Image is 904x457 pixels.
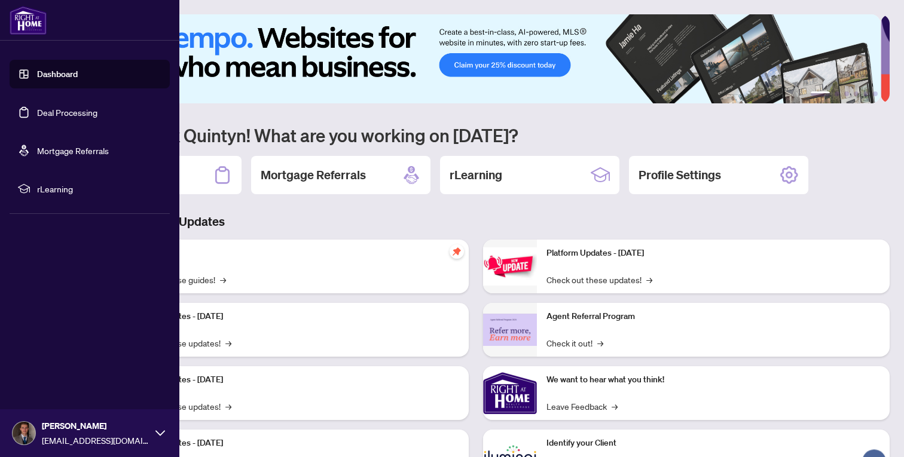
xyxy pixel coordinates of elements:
span: → [225,400,231,413]
span: [EMAIL_ADDRESS][DOMAIN_NAME] [42,434,149,447]
h2: Profile Settings [639,167,721,183]
p: Platform Updates - [DATE] [546,247,880,260]
h2: rLearning [450,167,502,183]
img: We want to hear what you think! [483,366,537,420]
img: Slide 0 [62,14,881,103]
p: Self-Help [126,247,459,260]
button: 5 [863,91,868,96]
span: → [220,273,226,286]
a: Mortgage Referrals [37,145,109,156]
span: rLearning [37,182,161,195]
p: We want to hear what you think! [546,373,880,387]
p: Platform Updates - [DATE] [126,310,459,323]
h2: Mortgage Referrals [261,167,366,183]
button: 6 [873,91,878,96]
span: → [646,273,652,286]
span: → [612,400,618,413]
h1: Welcome back Quintyn! What are you working on [DATE]? [62,124,890,146]
button: 3 [844,91,849,96]
span: → [225,336,231,349]
img: Agent Referral Program [483,314,537,346]
button: Open asap [856,415,892,451]
span: → [597,336,603,349]
p: Platform Updates - [DATE] [126,437,459,450]
img: Platform Updates - June 23, 2025 [483,247,537,285]
p: Platform Updates - [DATE] [126,373,459,387]
p: Agent Referral Program [546,310,880,323]
span: pushpin [450,244,464,259]
a: Deal Processing [37,107,97,118]
button: 4 [854,91,859,96]
button: 1 [811,91,830,96]
h3: Brokerage & Industry Updates [62,213,890,230]
img: Profile Icon [13,422,35,444]
a: Dashboard [37,69,78,79]
button: 2 [835,91,839,96]
img: logo [10,6,47,35]
span: [PERSON_NAME] [42,419,149,433]
a: Check out these updates!→ [546,273,652,286]
a: Check it out!→ [546,336,603,349]
p: Identify your Client [546,437,880,450]
a: Leave Feedback→ [546,400,618,413]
